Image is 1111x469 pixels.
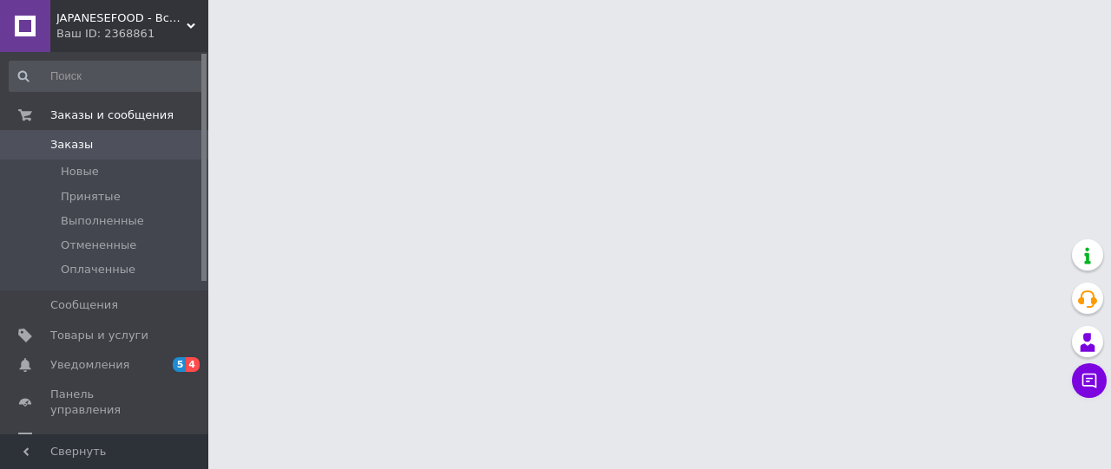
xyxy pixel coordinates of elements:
span: Отмененные [61,238,136,253]
span: Оплаченные [61,262,135,277]
div: Ваш ID: 2368861 [56,26,208,42]
span: Заказы и сообщения [50,107,174,123]
span: Товары и услуги [50,328,148,343]
span: Панель управления [50,387,161,418]
span: JAPANESEFOOD - Все для приготовления суши [56,10,187,26]
span: Отзывы [50,432,96,447]
span: Уведомления [50,357,129,373]
span: Заказы [50,137,93,153]
input: Поиск [9,61,205,92]
span: Новые [61,164,99,179]
span: Принятые [61,189,121,205]
span: Выполненные [61,213,144,229]
span: 4 [186,357,200,372]
button: Чат с покупателем [1072,363,1107,398]
span: Сообщения [50,297,118,313]
span: 5 [173,357,187,372]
